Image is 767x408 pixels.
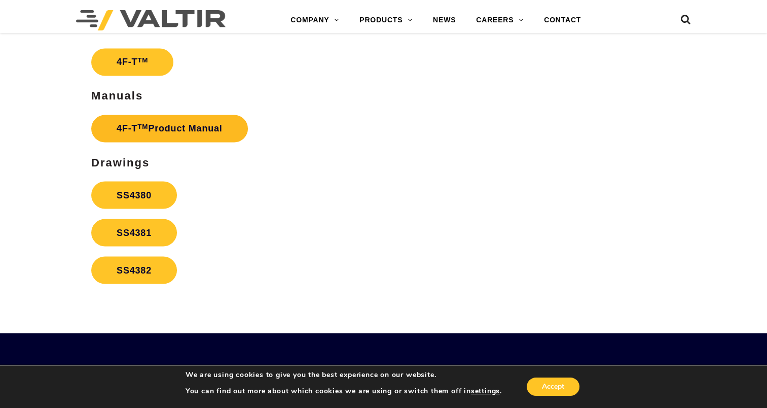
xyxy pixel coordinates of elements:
[527,378,579,396] button: Accept
[349,10,423,30] a: PRODUCTS
[91,219,177,246] a: SS4381
[137,56,148,64] sup: TM
[91,89,143,102] strong: Manuals
[76,10,226,30] img: Valtir
[186,387,502,396] p: You can find out more about which cookies we are using or switch them off in .
[91,181,177,209] a: SS4380
[280,10,349,30] a: COMPANY
[91,23,143,36] strong: PI Sheet
[466,10,534,30] a: CAREERS
[534,10,591,30] a: CONTACT
[423,10,466,30] a: NEWS
[91,256,177,284] a: SS4382
[91,115,248,142] a: 4F-TTMProduct Manual
[471,387,500,396] button: settings
[91,48,173,76] a: 4F-TTM
[91,156,150,168] strong: Drawings
[137,123,148,130] sup: TM
[186,370,502,380] p: We are using cookies to give you the best experience on our website.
